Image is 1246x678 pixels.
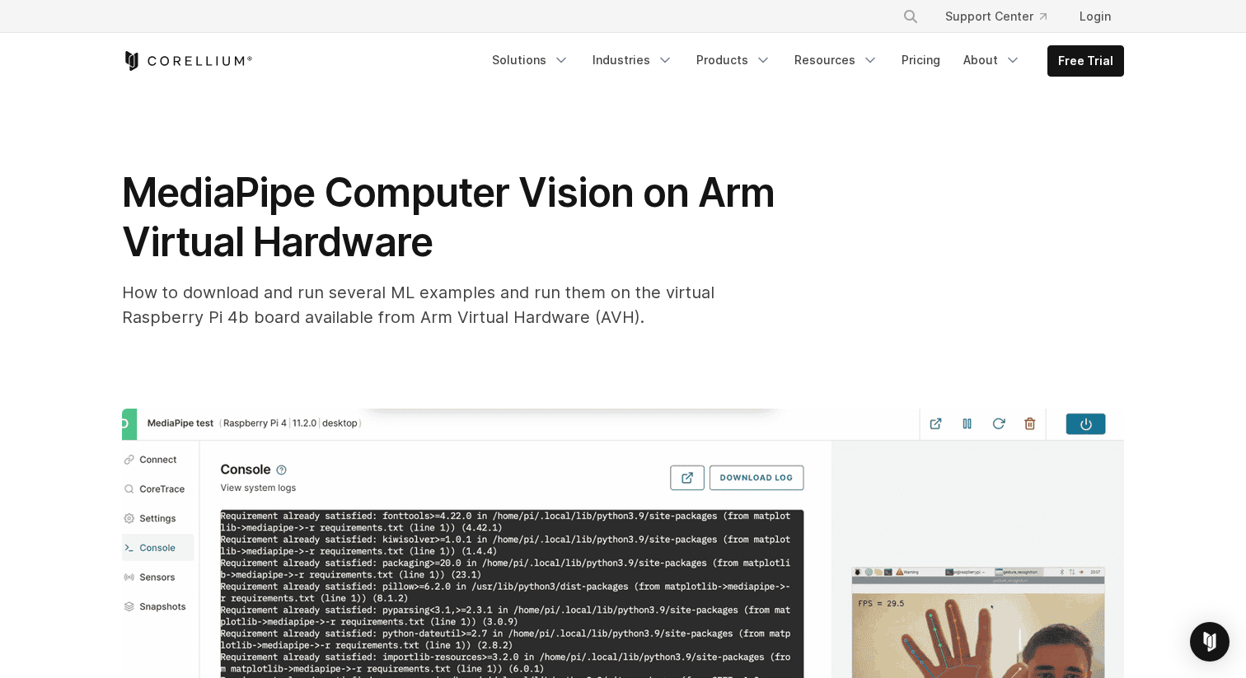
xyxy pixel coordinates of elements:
[583,45,683,75] a: Industries
[1066,2,1124,31] a: Login
[122,168,775,266] span: MediaPipe Computer Vision on Arm Virtual Hardware
[892,45,950,75] a: Pricing
[122,51,253,71] a: Corellium Home
[932,2,1060,31] a: Support Center
[883,2,1124,31] div: Navigation Menu
[785,45,888,75] a: Resources
[482,45,1124,77] div: Navigation Menu
[896,2,925,31] button: Search
[686,45,781,75] a: Products
[482,45,579,75] a: Solutions
[122,283,714,327] span: How to download and run several ML examples and run them on the virtual Raspberry Pi 4b board ava...
[1048,46,1123,76] a: Free Trial
[1190,622,1230,662] div: Open Intercom Messenger
[953,45,1031,75] a: About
